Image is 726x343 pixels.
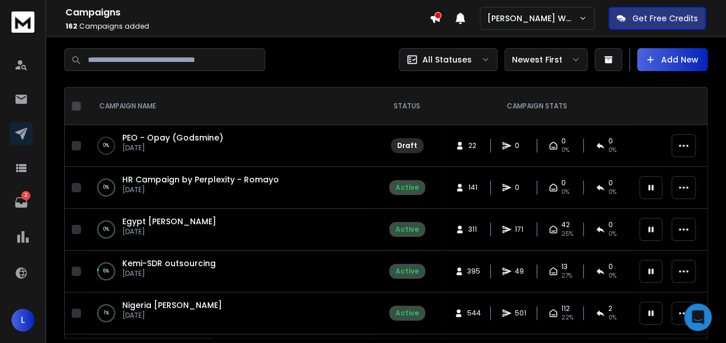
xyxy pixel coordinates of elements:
[122,311,222,320] p: [DATE]
[608,229,616,239] span: 0 %
[395,309,419,318] div: Active
[608,178,613,188] span: 0
[103,266,109,277] p: 6 %
[103,182,109,193] p: 0 %
[561,188,569,197] span: 0%
[561,146,569,155] span: 0%
[561,137,566,146] span: 0
[608,146,616,155] span: 0%
[122,174,279,185] a: HR Campaign by Perplexity - Romayo
[86,167,372,209] td: 0%HR Campaign by Perplexity - Romayo[DATE]
[86,293,372,334] td: 1%Nigeria [PERSON_NAME][DATE]
[122,258,216,269] a: Kemi-SDR outsourcing
[122,143,223,153] p: [DATE]
[441,88,632,125] th: CAMPAIGN STATS
[21,191,30,200] p: 2
[422,54,472,65] p: All Statuses
[608,271,616,280] span: 0 %
[684,303,712,331] div: Open Intercom Messenger
[103,224,109,235] p: 0 %
[637,48,708,71] button: Add New
[515,309,526,318] span: 501
[122,216,216,227] a: Egypt [PERSON_NAME]
[515,141,526,150] span: 0
[122,132,223,143] a: PEO - Opay (Godsmine)
[608,262,613,271] span: 0
[86,125,372,167] td: 0%PEO - Opay (Godsmine)[DATE]
[608,220,613,229] span: 0
[397,141,417,150] div: Draft
[561,229,573,239] span: 25 %
[468,183,479,192] span: 141
[515,225,526,234] span: 171
[65,6,429,20] h1: Campaigns
[122,227,216,236] p: [DATE]
[561,262,568,271] span: 13
[608,7,706,30] button: Get Free Credits
[11,309,34,332] button: L
[467,267,480,276] span: 395
[468,141,479,150] span: 22
[608,304,612,313] span: 2
[86,209,372,251] td: 0%Egypt [PERSON_NAME][DATE]
[372,88,441,125] th: STATUS
[608,188,616,197] span: 0%
[86,251,372,293] td: 6%Kemi-SDR outsourcing[DATE]
[515,183,526,192] span: 0
[10,191,33,214] a: 2
[561,313,573,322] span: 22 %
[65,22,429,31] p: Campaigns added
[515,267,526,276] span: 49
[468,225,479,234] span: 311
[487,13,579,24] p: [PERSON_NAME] Workspace
[103,140,109,151] p: 0 %
[395,267,419,276] div: Active
[122,185,279,194] p: [DATE]
[561,178,566,188] span: 0
[122,299,222,311] a: Nigeria [PERSON_NAME]
[86,88,372,125] th: CAMPAIGN NAME
[561,271,572,280] span: 27 %
[467,309,480,318] span: 544
[122,269,216,278] p: [DATE]
[632,13,698,24] p: Get Free Credits
[561,220,570,229] span: 42
[395,225,419,234] div: Active
[561,304,570,313] span: 112
[11,11,34,33] img: logo
[608,137,613,146] span: 0
[608,313,616,322] span: 0 %
[104,307,109,319] p: 1 %
[504,48,588,71] button: Newest First
[395,183,419,192] div: Active
[65,21,77,31] span: 162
